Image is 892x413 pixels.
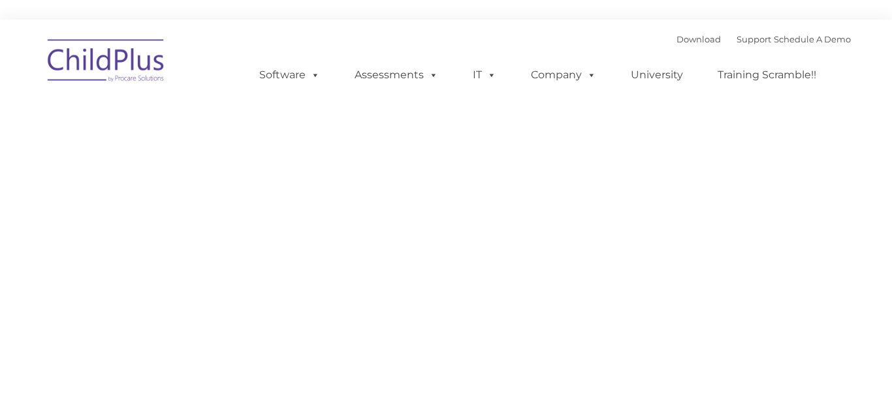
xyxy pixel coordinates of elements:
a: Support [737,34,771,44]
a: Schedule A Demo [774,34,851,44]
a: IT [460,62,509,88]
a: Training Scramble!! [705,62,829,88]
a: Assessments [342,62,451,88]
img: ChildPlus by Procare Solutions [41,30,172,95]
a: Company [518,62,609,88]
a: University [618,62,696,88]
font: | [677,34,851,44]
a: Software [246,62,333,88]
a: Download [677,34,721,44]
